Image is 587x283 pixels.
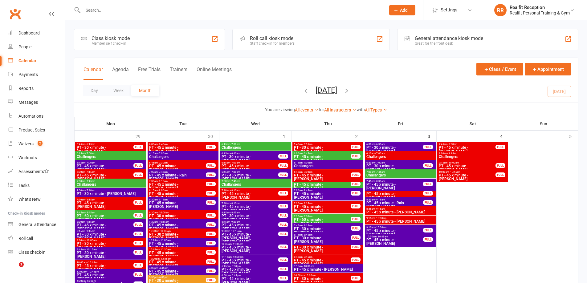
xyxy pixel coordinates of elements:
[375,198,385,201] span: - 9:15am
[366,146,423,153] span: PT - 30 x minute - [PERSON_NAME]
[149,143,206,146] span: 6:00am
[366,229,423,236] span: PT - 45 x minute - [PERSON_NAME]
[294,202,351,205] span: 7:30am
[8,95,65,109] a: Messages
[18,86,34,91] div: Reports
[149,198,206,201] span: 8:30am
[149,201,206,208] span: PT - 45 x minute - [PERSON_NAME]
[18,155,37,160] div: Workouts
[76,214,134,221] span: PT - 60 x minute - [PERSON_NAME]
[133,241,143,245] div: FULL
[136,131,147,141] div: 29
[366,164,423,172] span: PT - 30 x minute - [PERSON_NAME]
[8,54,65,68] a: Calendar
[221,155,279,162] span: PT - 30 x minute - [PERSON_NAME]
[230,171,240,173] span: - 7:30am
[294,173,351,181] span: PT - 45 x minute - [PERSON_NAME]
[206,232,216,236] div: FULL
[292,117,364,130] th: Thu
[500,131,509,141] div: 4
[438,155,507,159] span: Challengers
[324,107,357,112] a: All Instructors
[494,4,507,16] div: RR
[221,245,279,253] span: PT - 45 x minute - [PERSON_NAME]
[438,173,496,181] span: PT - 45 x minute - [PERSON_NAME]
[7,6,23,22] a: Clubworx
[149,173,206,181] span: PT - 45 x minute - Rain [PERSON_NAME]
[158,180,168,183] span: - 8:15am
[423,191,433,196] div: FULL
[366,192,423,199] span: PT - 45 x minute - [PERSON_NAME]
[351,182,361,186] div: FULL
[149,230,206,232] span: 10:00am
[149,171,206,173] span: 7:00am
[423,228,433,232] div: FULL
[221,192,279,199] span: PT - 45 x minute - [PERSON_NAME]
[8,82,65,95] a: Reports
[221,143,290,146] span: 6:15am
[221,214,279,221] span: PT - 30 x minute - [PERSON_NAME]
[6,262,21,277] iframe: Intercom live chat
[278,245,288,249] div: FULL
[8,109,65,123] a: Automations
[230,202,240,205] span: - 8:15pm
[294,143,351,146] span: 5:45am
[133,200,143,205] div: FULL
[76,198,134,201] span: 7:30am
[170,67,187,80] button: Trainers
[149,220,206,223] span: 9:30am
[316,86,337,95] button: [DATE]
[230,180,240,183] span: - 7:45am
[221,189,279,192] span: 7:30am
[294,189,351,192] span: 7:00am
[351,145,361,149] div: FULL
[8,68,65,82] a: Payments
[206,191,216,196] div: FULL
[441,3,458,17] span: Settings
[85,152,95,155] span: - 7:00am
[149,146,206,153] span: PT - 45 x minute - [PERSON_NAME]
[85,239,97,242] span: - 10:00am
[510,10,570,16] div: Realfit Personal Training & Gym
[149,152,217,155] span: 6:15am
[351,226,361,231] div: FULL
[303,161,312,164] span: - 7:00am
[230,220,240,223] span: - 9:30am
[366,152,434,155] span: 6:15am
[149,161,206,164] span: 6:45am
[18,222,56,227] div: General attendance
[76,201,134,208] span: PT - 45 x minute - [PERSON_NAME]
[138,67,161,80] button: Free Trials
[230,230,242,232] span: - 10:15am
[149,211,206,214] span: 9:30am
[85,180,95,183] span: - 7:45am
[230,143,240,146] span: - 7:00am
[18,236,33,241] div: Roll call
[303,143,312,146] span: - 6:15am
[85,161,95,164] span: - 7:00am
[303,215,312,218] span: - 8:30am
[294,227,351,234] span: PT - 30 x minute - [PERSON_NAME]
[278,154,288,159] div: FULL
[206,241,216,245] div: FULL
[351,191,361,196] div: FULL
[147,117,219,130] th: Tue
[133,163,143,168] div: FULL
[303,171,312,173] span: - 7:30am
[375,226,386,229] span: - 10:00am
[38,141,43,146] span: 2
[230,161,240,164] span: - 7:00am
[85,248,97,251] span: - 10:15am
[76,232,134,240] span: PT - 30 x minute - [PERSON_NAME]
[206,145,216,149] div: FULL
[18,100,38,105] div: Messages
[510,5,570,10] div: Realfit Reception
[92,35,130,41] div: Class kiosk mode
[8,26,65,40] a: Dashboard
[250,35,295,41] div: Roll call kiosk mode
[525,63,571,75] button: Appointment
[76,248,134,251] span: 9:45am
[8,218,65,232] a: General attendance kiosk mode
[366,155,434,159] span: Challengers
[19,262,24,267] span: 1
